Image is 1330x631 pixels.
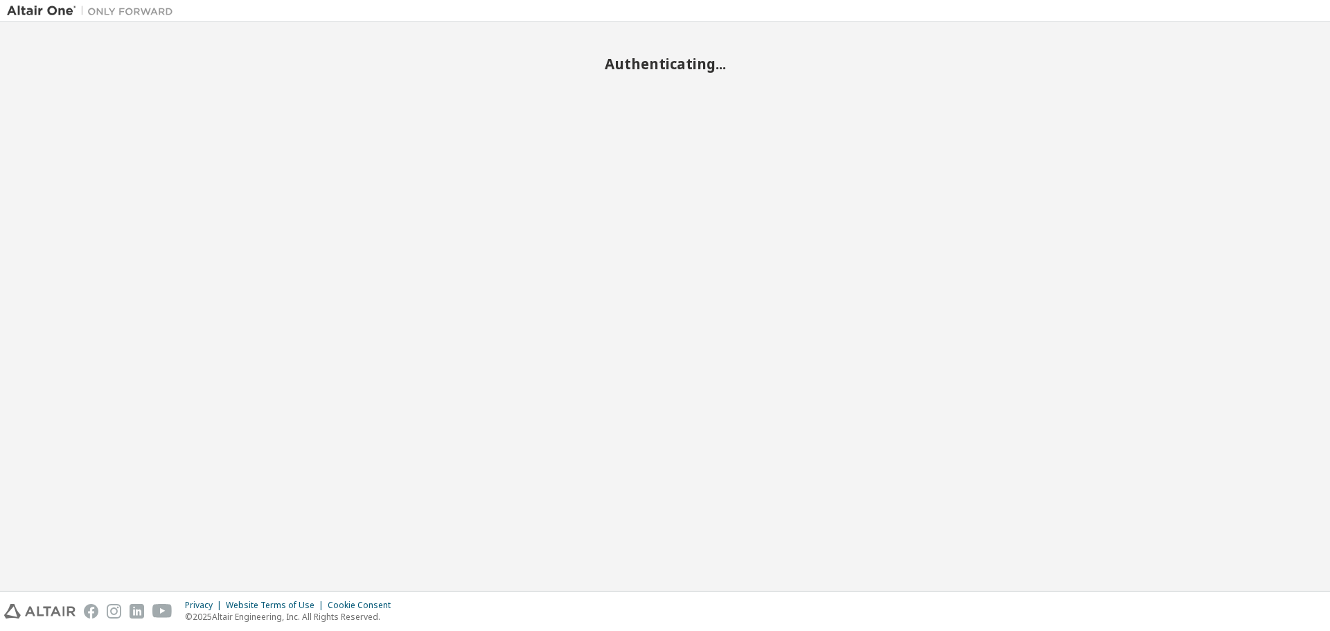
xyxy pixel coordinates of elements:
img: youtube.svg [152,604,172,619]
img: linkedin.svg [130,604,144,619]
p: © 2025 Altair Engineering, Inc. All Rights Reserved. [185,611,399,623]
img: facebook.svg [84,604,98,619]
div: Privacy [185,600,226,611]
h2: Authenticating... [7,55,1323,73]
div: Website Terms of Use [226,600,328,611]
div: Cookie Consent [328,600,399,611]
img: Altair One [7,4,180,18]
img: instagram.svg [107,604,121,619]
img: altair_logo.svg [4,604,76,619]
